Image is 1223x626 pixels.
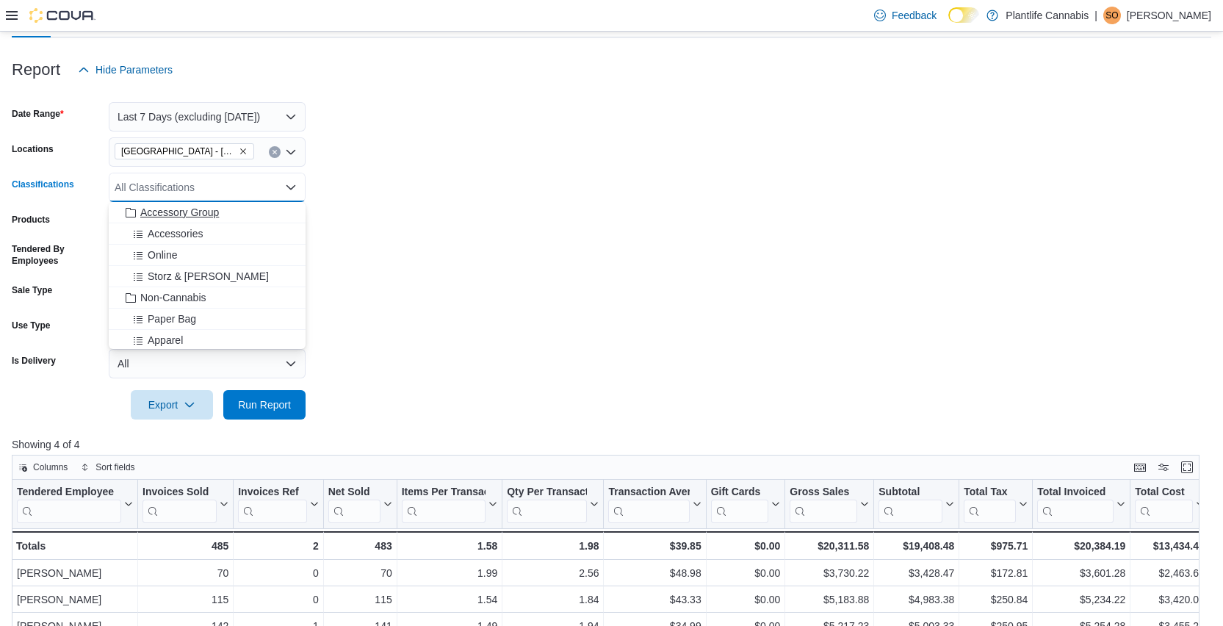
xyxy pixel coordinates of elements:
button: Total Tax [964,485,1028,522]
button: Total Invoiced [1037,485,1125,522]
img: Cova [29,8,95,23]
div: Shaylene Orbeck [1103,7,1121,24]
div: $19,408.48 [879,537,954,555]
label: Date Range [12,108,64,120]
div: Gift Cards [711,485,769,499]
span: [GEOGRAPHIC_DATA] - [GEOGRAPHIC_DATA] [121,144,236,159]
h3: Report [12,61,60,79]
div: Gross Sales [790,485,857,522]
div: $3,428.47 [879,564,954,582]
button: Invoices Sold [142,485,228,522]
label: Locations [12,143,54,155]
button: Gross Sales [790,485,869,522]
p: | [1094,7,1097,24]
div: 115 [142,591,228,608]
button: Display options [1155,458,1172,476]
div: $3,601.28 [1037,564,1125,582]
div: 0 [238,564,318,582]
button: Non-Cannabis [109,287,306,309]
button: Subtotal [879,485,954,522]
div: 1.99 [402,564,498,582]
button: Paper Bag [109,309,306,330]
div: [PERSON_NAME] [17,564,133,582]
button: Qty Per Transaction [507,485,599,522]
label: Use Type [12,320,50,331]
span: Run Report [238,397,291,412]
div: Total Invoiced [1037,485,1114,499]
button: Clear input [269,146,281,158]
div: $43.33 [608,591,701,608]
div: $0.00 [711,591,781,608]
div: Subtotal [879,485,942,522]
div: Tendered Employee [17,485,121,522]
button: Net Sold [328,485,392,522]
button: Enter fullscreen [1178,458,1196,476]
div: 2.56 [507,564,599,582]
div: $0.00 [711,564,781,582]
span: Storz & [PERSON_NAME] [148,269,269,284]
div: $975.71 [964,537,1028,555]
div: $13,434.47 [1135,537,1204,555]
div: Total Cost [1135,485,1192,522]
button: Keyboard shortcuts [1131,458,1149,476]
div: $39.85 [608,537,701,555]
p: [PERSON_NAME] [1127,7,1211,24]
div: Tendered Employee [17,485,121,499]
div: $20,384.19 [1037,537,1125,555]
button: Open list of options [285,146,297,158]
button: Total Cost [1135,485,1204,522]
div: 115 [328,591,392,608]
button: Accessory Group [109,202,306,223]
div: Items Per Transaction [402,485,486,522]
div: 2 [238,537,318,555]
div: 485 [142,537,228,555]
span: Columns [33,461,68,473]
span: Feedback [892,8,937,23]
div: 0 [238,591,318,608]
button: Export [131,390,213,420]
span: Online [148,248,177,262]
div: Subtotal [879,485,942,499]
button: Tendered Employee [17,485,133,522]
div: Total Tax [964,485,1016,522]
div: Net Sold [328,485,380,499]
button: All [109,349,306,378]
div: Transaction Average [608,485,689,499]
div: Invoices Sold [142,485,217,522]
a: Feedback [868,1,942,30]
button: Sort fields [75,458,140,476]
div: $250.84 [964,591,1028,608]
div: $2,463.64 [1135,564,1204,582]
label: Classifications [12,179,74,190]
div: Gross Sales [790,485,857,499]
div: $20,311.58 [790,537,869,555]
button: Apparel [109,330,306,351]
label: Tendered By Employees [12,243,103,267]
div: $5,183.88 [790,591,869,608]
div: Invoices Sold [142,485,217,499]
div: Totals [16,537,133,555]
div: $4,983.38 [879,591,954,608]
button: Invoices Ref [238,485,318,522]
div: 1.54 [402,591,498,608]
p: Plantlife Cannabis [1006,7,1089,24]
span: Accessory Group [140,205,219,220]
button: Run Report [223,390,306,420]
div: 1.58 [402,537,498,555]
button: Transaction Average [608,485,701,522]
div: Total Tax [964,485,1016,499]
div: Gift Card Sales [711,485,769,522]
span: Hide Parameters [95,62,173,77]
span: Apparel [148,333,183,348]
div: Total Cost [1135,485,1192,499]
div: Net Sold [328,485,380,522]
div: $172.81 [964,564,1028,582]
div: Invoices Ref [238,485,306,499]
button: Items Per Transaction [402,485,498,522]
div: Items Per Transaction [402,485,486,499]
div: 1.84 [507,591,599,608]
button: Last 7 Days (excluding [DATE]) [109,102,306,132]
button: Accessories [109,223,306,245]
button: Close list of options [285,181,297,193]
span: SO [1105,7,1118,24]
